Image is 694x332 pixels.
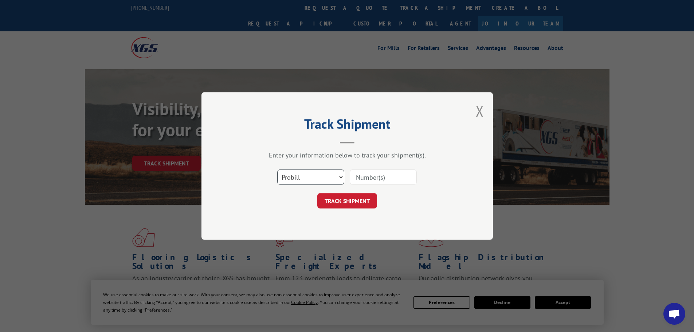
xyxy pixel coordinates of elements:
[238,151,456,159] div: Enter your information below to track your shipment(s).
[317,193,377,208] button: TRACK SHIPMENT
[476,101,484,121] button: Close modal
[350,169,417,185] input: Number(s)
[663,303,685,325] div: Open chat
[238,119,456,133] h2: Track Shipment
